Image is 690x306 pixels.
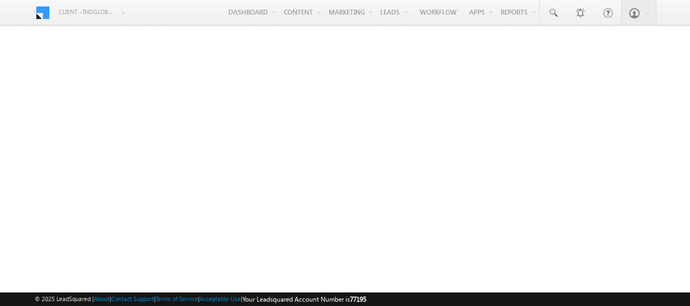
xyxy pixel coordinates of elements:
span: Client - indglobal2 (77195) [59,7,116,17]
a: About [94,295,110,302]
span: © 2025 LeadSquared | | | | | [35,294,366,304]
a: Acceptable Use [200,295,241,302]
a: Terms of Service [156,295,198,302]
a: Contact Support [111,295,154,302]
span: Your Leadsquared Account Number is [242,295,366,303]
span: 77195 [350,295,366,303]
